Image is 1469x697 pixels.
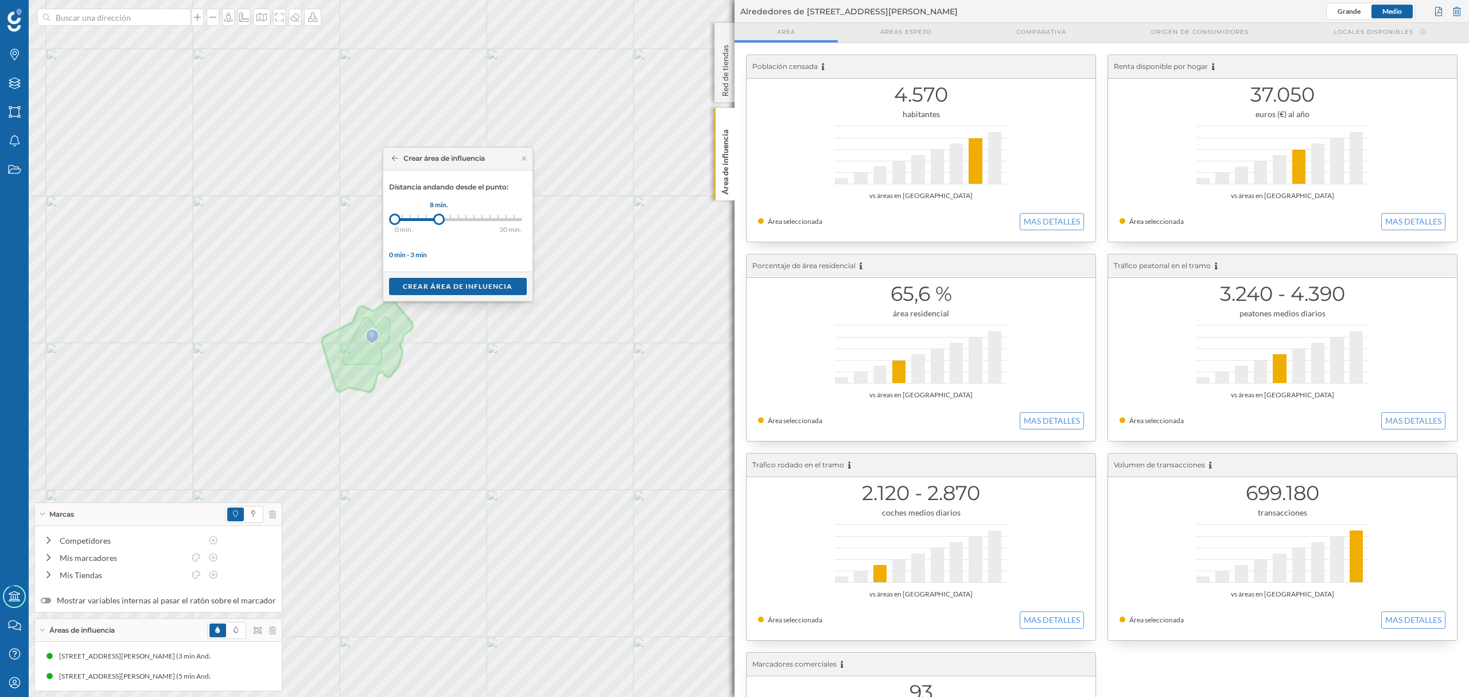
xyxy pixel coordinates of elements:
[1020,213,1084,230] button: MAS DETALLES
[60,569,185,581] div: Mis Tiendas
[1129,615,1184,624] span: Área seleccionada
[747,653,1095,676] div: Marcadores comerciales
[1020,611,1084,629] button: MAS DETALLES
[768,416,822,425] span: Área seleccionada
[747,55,1095,79] div: Población censada
[389,250,527,260] div: 0 min - 3 min
[1129,416,1184,425] span: Área seleccionada
[1381,611,1445,629] button: MAS DETALLES
[758,308,1084,319] div: área residencial
[1120,283,1445,305] h1: 3.240 - 4.390
[60,552,185,564] div: Mis marcadores
[768,615,822,624] span: Área seleccionada
[1382,7,1402,16] span: Medio
[747,254,1095,278] div: Porcentaje de área residencial
[49,509,74,520] span: Marcas
[1108,454,1457,477] div: Volumen de transacciones
[758,84,1084,106] h1: 4.570
[758,109,1084,120] div: habitantes
[57,671,231,682] div: [STREET_ADDRESS][PERSON_NAME] (5 min Andando)
[1381,213,1445,230] button: MAS DETALLES
[392,153,485,164] div: Crear área de influencia
[389,182,527,192] p: Distancia andando desde el punto:
[1120,588,1445,600] div: vs áreas en [GEOGRAPHIC_DATA]
[777,28,795,36] span: Area
[720,125,731,195] p: Área de influencia
[499,224,545,235] div: 30 min.
[1120,482,1445,504] h1: 699.180
[49,625,115,636] span: Áreas de influencia
[720,40,731,96] p: Red de tiendas
[60,535,202,547] div: Competidores
[1120,507,1445,518] div: transacciones
[1120,308,1445,319] div: peatones medios diarios
[1334,28,1413,36] span: Locales disponibles
[1120,389,1445,401] div: vs áreas en [GEOGRAPHIC_DATA]
[1016,28,1066,36] span: Comparativa
[880,28,931,36] span: Áreas espejo
[395,224,423,235] div: 0 min.
[1108,55,1457,79] div: Renta disponible por hogar
[425,199,453,211] div: 8 min.
[758,190,1084,202] div: vs áreas en [GEOGRAPHIC_DATA]
[1338,7,1361,16] span: Grande
[740,6,958,17] span: Alrededores de [STREET_ADDRESS][PERSON_NAME]
[768,217,822,226] span: Área seleccionada
[23,8,64,18] span: Soporte
[1120,190,1445,202] div: vs áreas en [GEOGRAPHIC_DATA]
[1120,84,1445,106] h1: 37.050
[1381,412,1445,429] button: MAS DETALLES
[1129,217,1184,226] span: Área seleccionada
[1151,28,1249,36] span: Origen de consumidores
[1120,109,1445,120] div: euros (€) al año
[41,595,276,606] label: Mostrar variables internas al pasar el ratón sobre el marcador
[758,389,1084,401] div: vs áreas en [GEOGRAPHIC_DATA]
[758,507,1084,518] div: coches medios diarios
[758,283,1084,305] h1: 65,6 %
[1020,412,1084,429] button: MAS DETALLES
[747,454,1095,477] div: Tráfico rodado en el tramo
[57,650,231,662] div: [STREET_ADDRESS][PERSON_NAME] (3 min Andando)
[7,9,22,32] img: Geoblink Logo
[758,482,1084,504] h1: 2.120 - 2.870
[1108,254,1457,278] div: Tráfico peatonal en el tramo
[758,588,1084,600] div: vs áreas en [GEOGRAPHIC_DATA]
